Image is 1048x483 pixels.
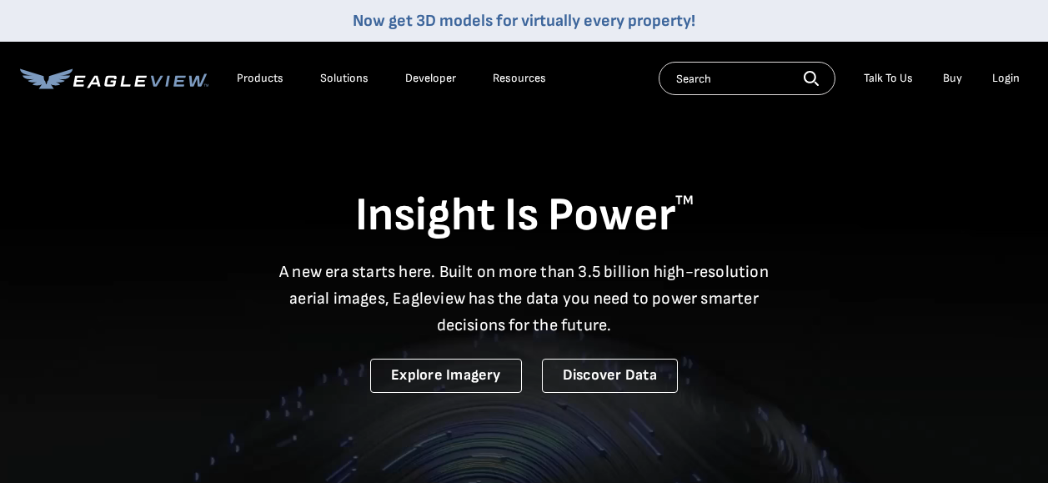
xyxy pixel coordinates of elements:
[659,62,835,95] input: Search
[992,71,1020,86] div: Login
[353,11,695,31] a: Now get 3D models for virtually every property!
[675,193,694,209] sup: TM
[493,71,546,86] div: Resources
[864,71,913,86] div: Talk To Us
[370,359,522,393] a: Explore Imagery
[20,187,1028,245] h1: Insight Is Power
[943,71,962,86] a: Buy
[320,71,369,86] div: Solutions
[405,71,456,86] a: Developer
[269,259,780,339] p: A new era starts here. Built on more than 3.5 billion high-resolution aerial images, Eagleview ha...
[237,71,283,86] div: Products
[542,359,678,393] a: Discover Data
